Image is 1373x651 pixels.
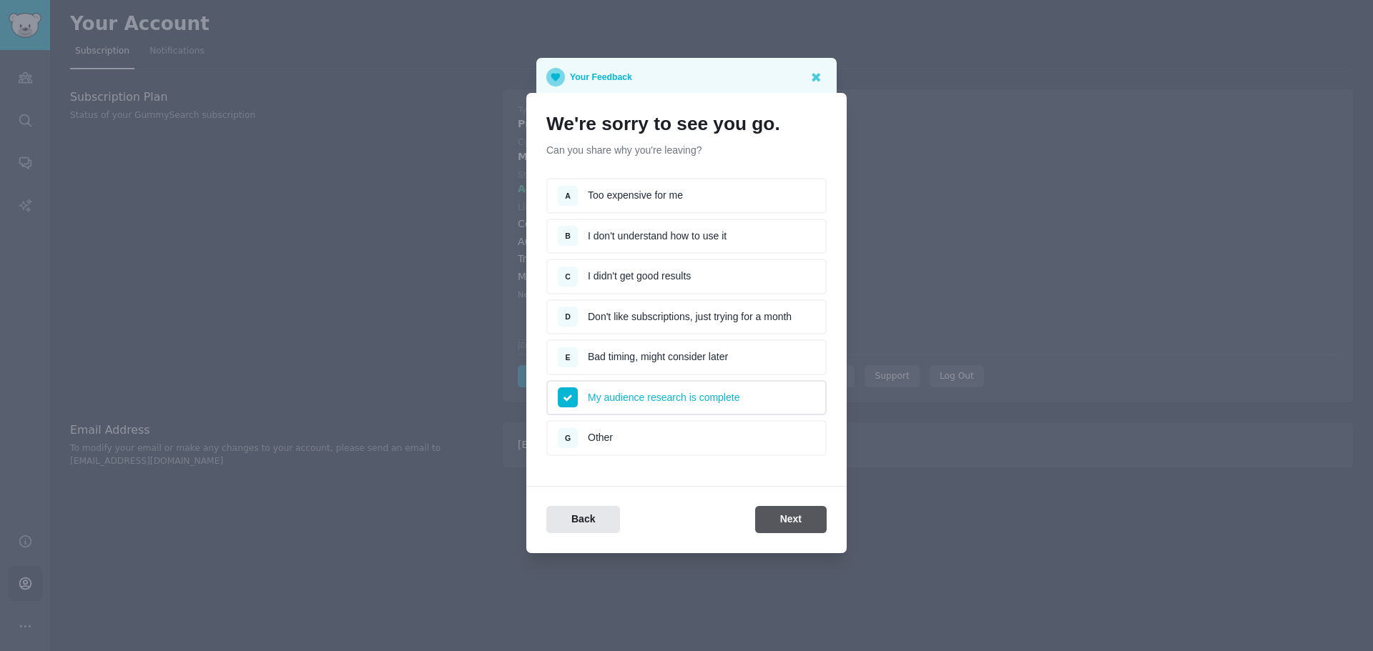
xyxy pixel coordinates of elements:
[565,272,571,281] span: C
[565,434,571,442] span: G
[565,312,571,321] span: D
[546,113,827,136] h1: We're sorry to see you go.
[565,192,571,200] span: A
[755,506,827,534] button: Next
[546,506,620,534] button: Back
[565,353,570,362] span: E
[546,143,827,158] p: Can you share why you're leaving?
[570,68,632,86] p: Your Feedback
[565,232,571,240] span: B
